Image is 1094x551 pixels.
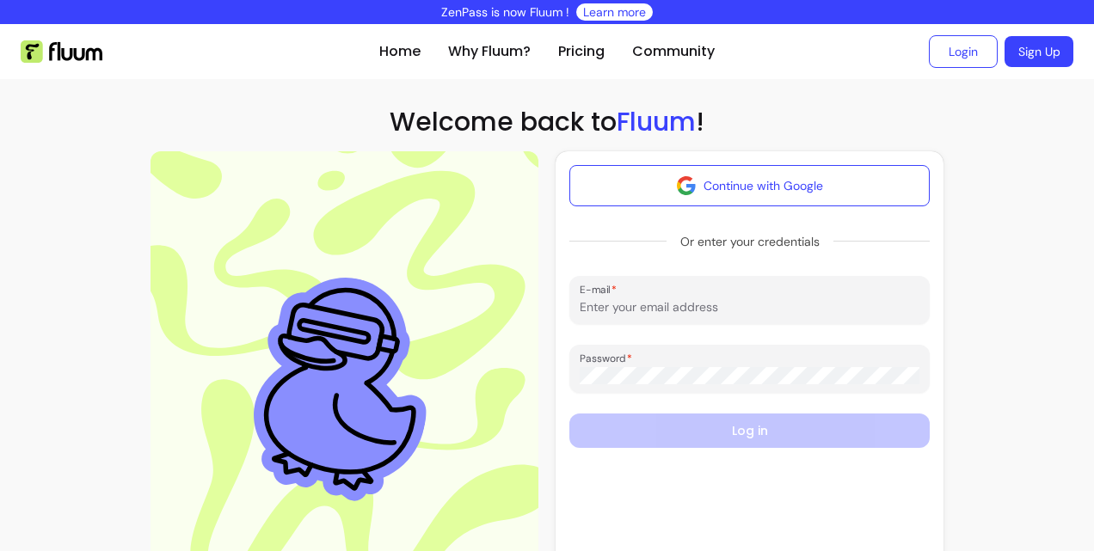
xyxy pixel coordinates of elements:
a: Home [379,41,421,62]
a: Pricing [558,41,605,62]
input: Password [580,367,919,384]
img: avatar [676,175,697,196]
a: Why Fluum? [448,41,531,62]
p: ZenPass is now Fluum ! [441,3,569,21]
label: Password [580,351,638,365]
button: Continue with Google [569,165,930,206]
span: Or enter your credentials [667,226,833,257]
a: Sign Up [1005,36,1073,67]
a: Community [632,41,715,62]
label: E-mail [580,282,623,297]
input: E-mail [580,298,919,315]
img: Fluum Logo [21,40,102,63]
span: Fluum [617,103,696,140]
a: Login [929,35,998,68]
img: Aesthetic image [237,263,451,512]
a: Learn more [583,3,646,21]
